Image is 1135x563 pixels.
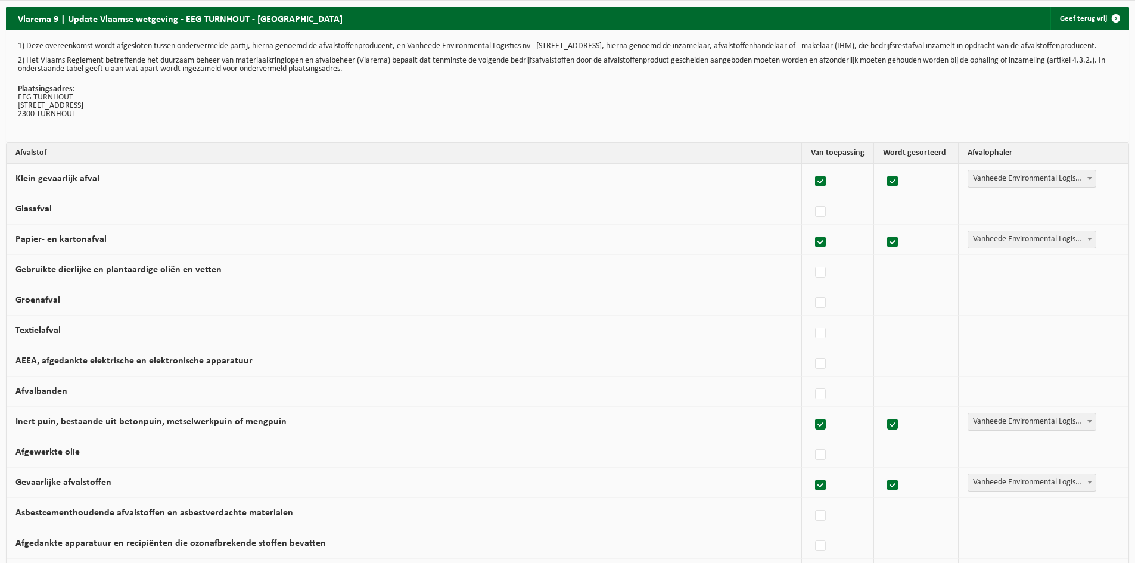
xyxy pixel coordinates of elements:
p: EEG TURNHOUT [STREET_ADDRESS] 2300 TURNHOUT [18,85,1117,119]
th: Wordt gesorteerd [874,143,959,164]
label: Gebruikte dierlijke en plantaardige oliën en vetten [15,265,222,275]
label: Textielafval [15,326,61,335]
span: Vanheede Environmental Logistics [968,231,1096,248]
span: Vanheede Environmental Logistics [968,474,1096,491]
span: Vanheede Environmental Logistics [968,170,1096,187]
p: 1) Deze overeenkomst wordt afgesloten tussen ondervermelde partij, hierna genoemd de afvalstoffen... [18,42,1117,51]
span: Vanheede Environmental Logistics [968,413,1096,430]
label: Afgedankte apparatuur en recipiënten die ozonafbrekende stoffen bevatten [15,539,326,548]
label: Glasafval [15,204,52,214]
a: Geef terug vrij [1050,7,1128,30]
label: Afvalbanden [15,387,67,396]
label: Asbestcementhoudende afvalstoffen en asbestverdachte materialen [15,508,293,518]
label: Inert puin, bestaande uit betonpuin, metselwerkpuin of mengpuin [15,417,287,427]
th: Afvalophaler [959,143,1128,164]
span: Vanheede Environmental Logistics [968,413,1096,431]
th: Van toepassing [802,143,874,164]
h2: Vlarema 9 | Update Vlaamse wetgeving - EEG TURNHOUT - [GEOGRAPHIC_DATA] [6,7,355,30]
label: AEEA, afgedankte elektrische en elektronische apparatuur [15,356,253,366]
label: Klein gevaarlijk afval [15,174,99,183]
strong: Plaatsingsadres: [18,85,75,94]
label: Papier- en kartonafval [15,235,107,244]
p: 2) Het Vlaams Reglement betreffende het duurzaam beheer van materiaalkringlopen en afvalbeheer (V... [18,57,1117,73]
label: Gevaarlijke afvalstoffen [15,478,111,487]
th: Afvalstof [7,143,802,164]
label: Afgewerkte olie [15,447,80,457]
label: Groenafval [15,296,60,305]
span: Vanheede Environmental Logistics [968,474,1096,492]
span: Vanheede Environmental Logistics [968,170,1096,188]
